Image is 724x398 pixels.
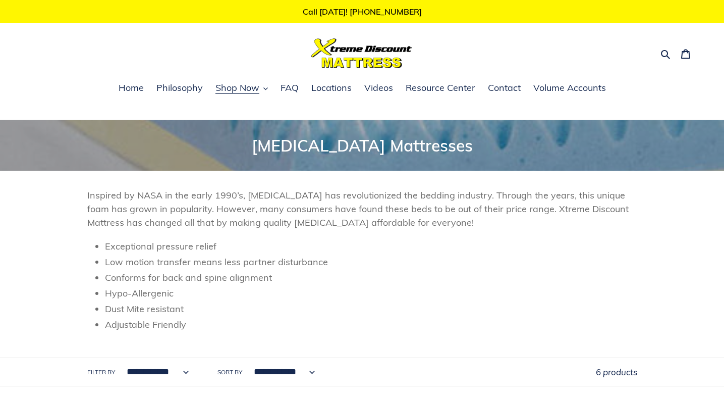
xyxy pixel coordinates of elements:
[488,82,521,94] span: Contact
[105,239,637,253] li: Exceptional pressure relief
[156,82,203,94] span: Philosophy
[483,81,526,96] a: Contact
[364,82,393,94] span: Videos
[105,255,637,269] li: Low motion transfer means less partner disturbance
[210,81,273,96] button: Shop Now
[252,135,473,156] span: [MEDICAL_DATA] Mattresses
[105,286,637,300] li: Hypo-Allergenic
[528,81,611,96] a: Volume Accounts
[311,82,352,94] span: Locations
[105,302,637,316] li: Dust Mite resistant
[119,82,144,94] span: Home
[359,81,398,96] a: Videos
[596,367,637,377] span: 6 products
[275,81,304,96] a: FAQ
[105,318,637,331] li: Adjustable Friendly
[406,82,475,94] span: Resource Center
[217,368,242,377] label: Sort by
[533,82,606,94] span: Volume Accounts
[215,82,259,94] span: Shop Now
[87,368,115,377] label: Filter by
[114,81,149,96] a: Home
[311,38,412,68] img: Xtreme Discount Mattress
[105,271,637,284] li: Conforms for back and spine alignment
[306,81,357,96] a: Locations
[87,188,637,229] p: Inspired by NASA in the early 1990’s, [MEDICAL_DATA] has revolutionized the bedding industry. Thr...
[281,82,299,94] span: FAQ
[151,81,208,96] a: Philosophy
[401,81,480,96] a: Resource Center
